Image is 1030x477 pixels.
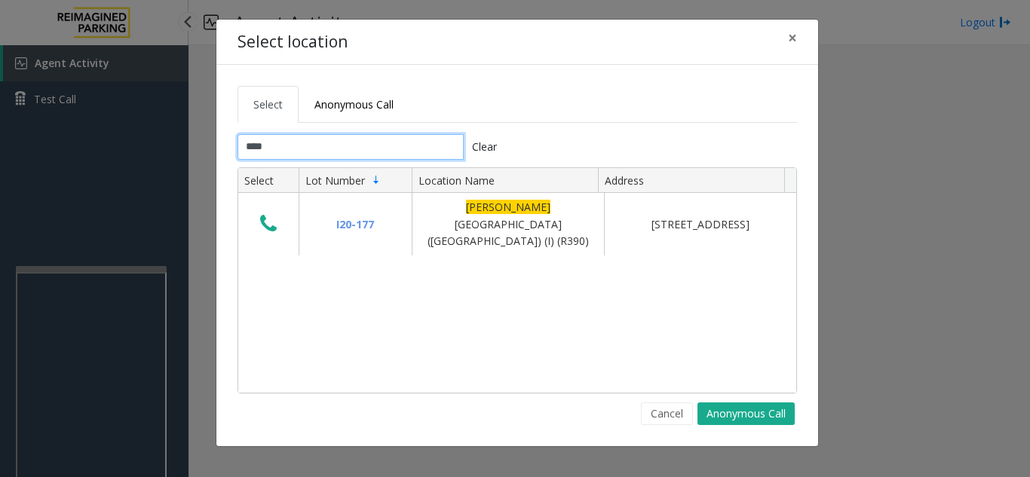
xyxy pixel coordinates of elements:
span: Lot Number [305,173,365,188]
span: Anonymous Call [314,97,394,112]
span: Address [605,173,644,188]
span: Sortable [370,174,382,186]
button: Anonymous Call [697,402,795,425]
div: I20-177 [308,216,403,233]
button: Cancel [641,402,693,425]
h4: Select location [238,30,348,54]
div: [GEOGRAPHIC_DATA] ([GEOGRAPHIC_DATA]) (I) (R390) [422,199,595,249]
th: Select [238,168,299,194]
button: Clear [464,134,506,160]
div: Data table [238,168,796,393]
div: [STREET_ADDRESS] [614,216,787,233]
span: Select [253,97,283,112]
ul: Tabs [238,86,797,123]
span: × [788,27,797,48]
span: [PERSON_NAME] [466,200,550,214]
span: Location Name [418,173,495,188]
button: Close [777,20,808,57]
